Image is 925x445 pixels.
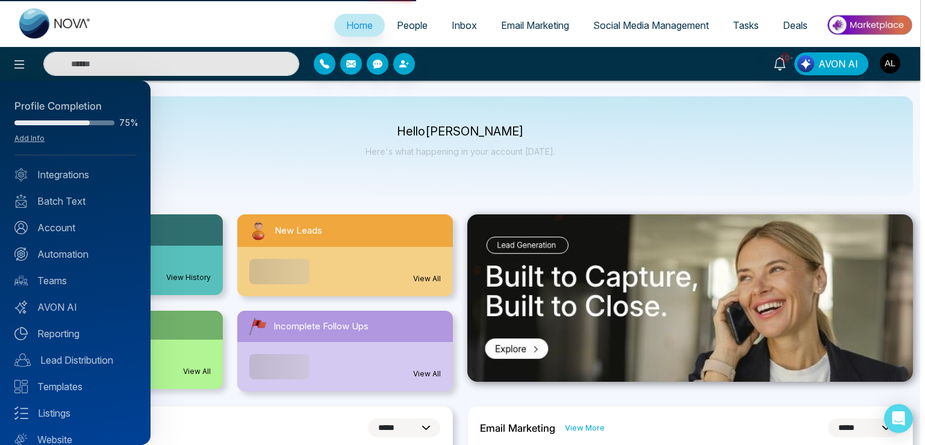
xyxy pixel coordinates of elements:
img: Templates.svg [14,380,28,393]
img: Automation.svg [14,247,28,261]
a: Add Info [14,134,45,143]
img: Listings.svg [14,406,28,420]
img: Lead-dist.svg [14,353,31,367]
img: Account.svg [14,221,28,234]
img: Avon-AI.svg [14,300,28,314]
a: Integrations [14,167,136,182]
a: Account [14,220,136,235]
img: Reporting.svg [14,327,28,340]
img: batch_text_white.png [14,194,28,208]
img: team.svg [14,274,28,287]
div: Open Intercom Messenger [884,404,913,433]
a: Teams [14,273,136,288]
a: Templates [14,379,136,394]
img: Integrated.svg [14,168,28,181]
a: Lead Distribution [14,353,136,367]
a: Automation [14,247,136,261]
a: Reporting [14,326,136,341]
div: Profile Completion [14,99,136,114]
a: AVON AI [14,300,136,314]
a: Batch Text [14,194,136,208]
a: Listings [14,406,136,420]
span: 75% [119,119,136,127]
